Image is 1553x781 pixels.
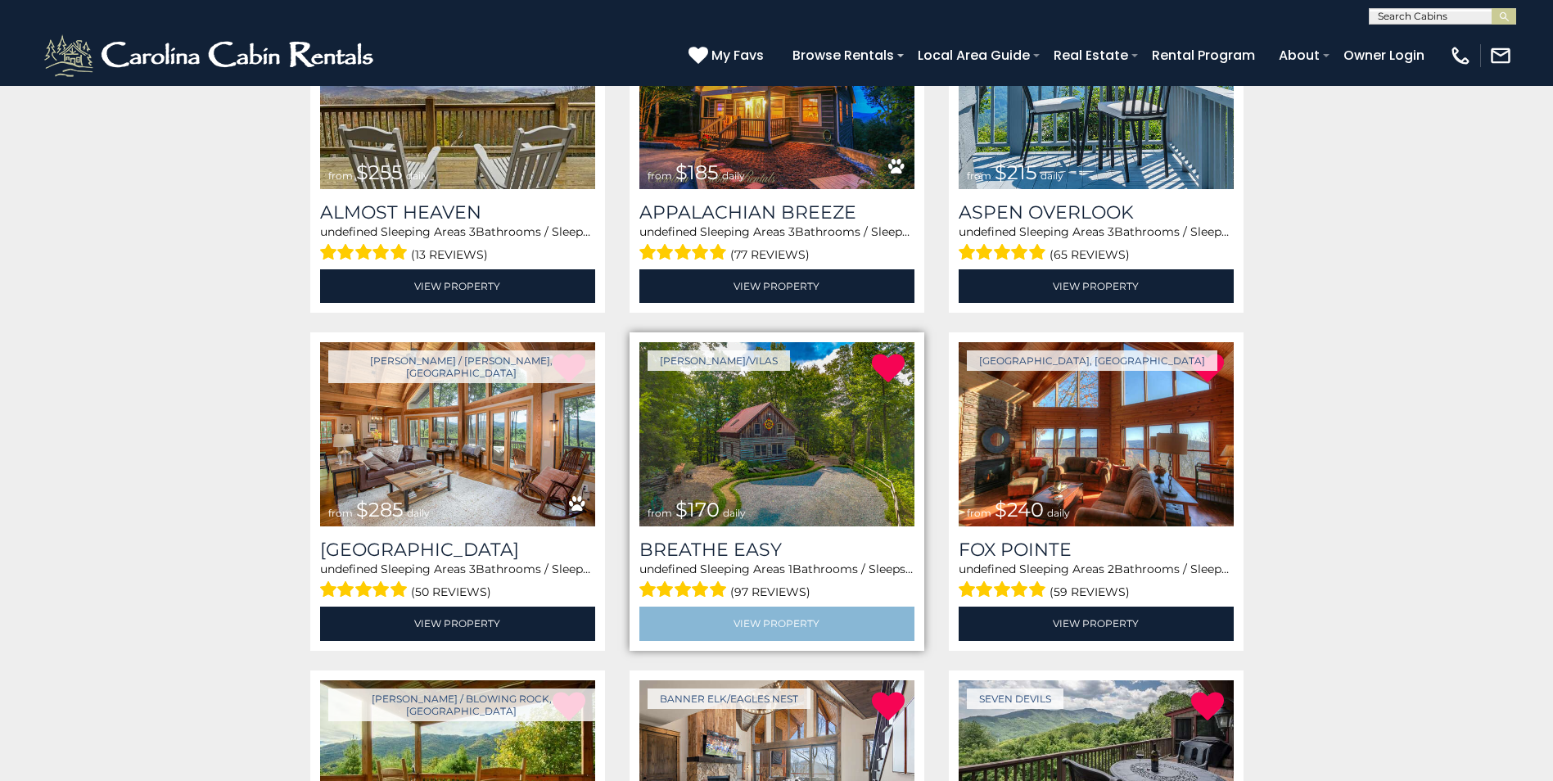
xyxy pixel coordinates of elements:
span: $185 [675,160,719,184]
a: Remove from favorites [872,352,905,386]
img: Almost Heaven [320,5,595,189]
span: (13 reviews) [411,244,488,265]
span: 3 [788,224,795,239]
span: daily [1047,507,1070,519]
span: 8 [910,224,918,239]
span: undefined Sleeping Areas [959,562,1104,576]
span: daily [723,507,746,519]
a: Seven Devils [967,688,1063,709]
span: $285 [356,498,404,521]
div: Bathrooms / Sleeps: [639,223,914,265]
span: 8 [591,224,598,239]
img: phone-regular-white.png [1449,44,1472,67]
a: [PERSON_NAME]/Vilas [648,350,790,371]
span: 11 [591,562,599,576]
a: Fox Pointe [959,539,1234,561]
a: Real Estate [1045,41,1136,70]
span: daily [722,169,745,182]
a: Breathe Easy from $170 daily [639,342,914,526]
span: from [967,507,991,519]
span: (77 reviews) [730,244,810,265]
a: My Favs [688,45,768,66]
a: Bald Mountain Lodge from $285 daily [320,342,595,526]
span: (59 reviews) [1050,581,1130,603]
a: Fox Pointe from $240 daily [959,342,1234,526]
a: Local Area Guide [910,41,1038,70]
a: View Property [639,607,914,640]
span: $215 [995,160,1037,184]
a: Breathe Easy [639,539,914,561]
span: 7 [1230,224,1236,239]
span: 1 [788,562,792,576]
div: Bathrooms / Sleeps: [959,561,1234,603]
span: undefined Sleeping Areas [959,224,1104,239]
a: View Property [639,269,914,303]
a: Almost Heaven from $255 daily [320,5,595,189]
img: mail-regular-white.png [1489,44,1512,67]
span: undefined Sleeping Areas [320,562,466,576]
img: Appalachian Breeze [639,5,914,189]
span: undefined Sleeping Areas [639,562,785,576]
a: Owner Login [1335,41,1433,70]
a: Remove from favorites [872,690,905,725]
span: from [648,169,672,182]
span: 2 [1108,562,1114,576]
h3: Bald Mountain Lodge [320,539,595,561]
a: [PERSON_NAME] / [PERSON_NAME], [GEOGRAPHIC_DATA] [328,350,595,383]
span: 3 [1108,224,1114,239]
img: Aspen Overlook [959,5,1234,189]
span: undefined Sleeping Areas [639,224,785,239]
span: $240 [995,498,1044,521]
a: Aspen Overlook from $215 daily [959,5,1234,189]
span: My Favs [711,45,764,65]
a: Appalachian Breeze [639,201,914,223]
img: Breathe Easy [639,342,914,526]
div: Bathrooms / Sleeps: [320,223,595,265]
a: About [1271,41,1328,70]
span: daily [1041,169,1063,182]
span: 8 [1230,562,1237,576]
span: undefined Sleeping Areas [320,224,466,239]
span: from [648,507,672,519]
a: View Property [959,607,1234,640]
div: Bathrooms / Sleeps: [320,561,595,603]
a: View Property [959,269,1234,303]
span: daily [406,169,429,182]
a: Aspen Overlook [959,201,1234,223]
div: Bathrooms / Sleeps: [639,561,914,603]
img: Bald Mountain Lodge [320,342,595,526]
div: Bathrooms / Sleeps: [959,223,1234,265]
span: 3 [469,562,476,576]
a: Banner Elk/Eagles Nest [648,688,810,709]
a: [GEOGRAPHIC_DATA] [320,539,595,561]
a: Appalachian Breeze from $185 daily [639,5,914,189]
span: (50 reviews) [411,581,491,603]
a: Browse Rentals [784,41,902,70]
a: Rental Program [1144,41,1263,70]
a: View Property [320,607,595,640]
span: (97 reviews) [730,581,810,603]
a: Almost Heaven [320,201,595,223]
span: 3 [469,224,476,239]
span: daily [407,507,430,519]
span: $170 [675,498,720,521]
span: from [328,169,353,182]
span: from [328,507,353,519]
img: Fox Pointe [959,342,1234,526]
a: [PERSON_NAME] / Blowing Rock, [GEOGRAPHIC_DATA] [328,688,595,721]
img: White-1-2.png [41,31,381,80]
span: $255 [356,160,403,184]
a: View Property [320,269,595,303]
a: Remove from favorites [1191,690,1224,725]
span: (65 reviews) [1050,244,1130,265]
span: from [967,169,991,182]
a: [GEOGRAPHIC_DATA], [GEOGRAPHIC_DATA] [967,350,1217,371]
